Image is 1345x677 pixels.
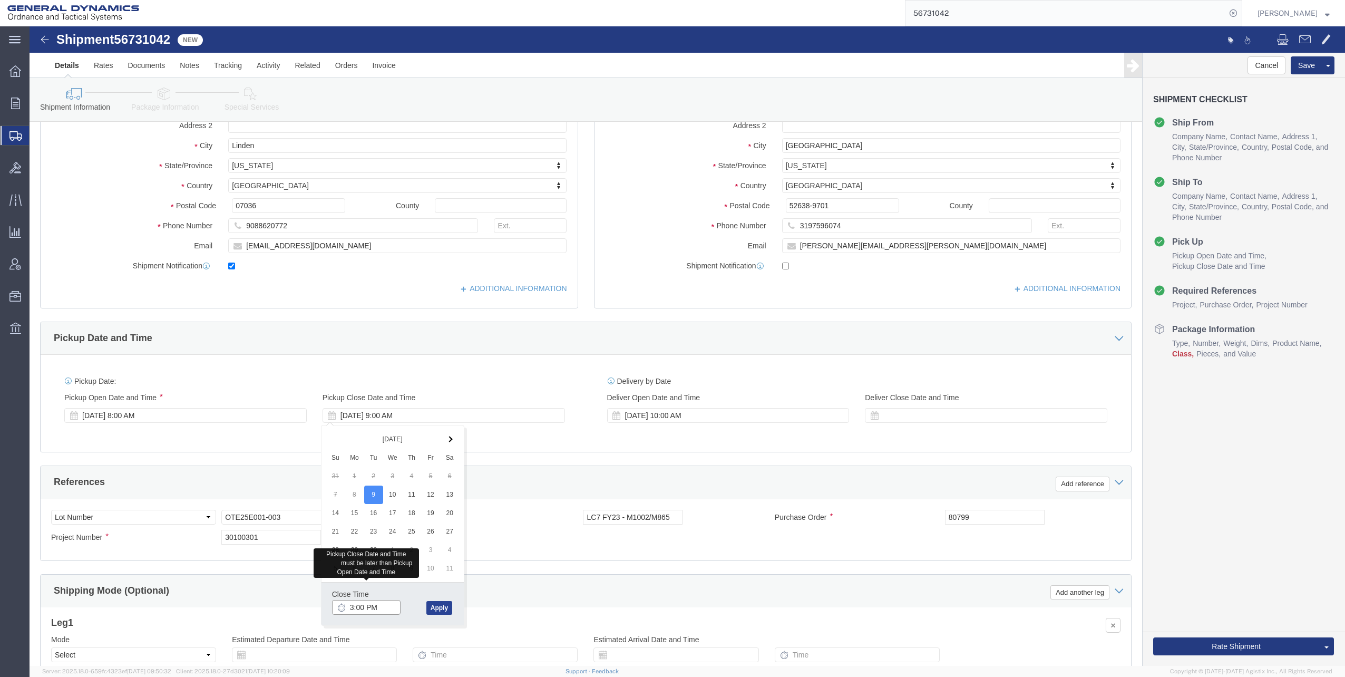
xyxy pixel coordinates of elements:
[1257,7,1330,20] button: [PERSON_NAME]
[30,26,1345,666] iframe: FS Legacy Container
[566,668,592,674] a: Support
[127,668,171,674] span: [DATE] 09:50:32
[592,668,619,674] a: Feedback
[1170,667,1332,676] span: Copyright © [DATE]-[DATE] Agistix Inc., All Rights Reserved
[176,668,290,674] span: Client: 2025.18.0-27d3021
[1258,7,1318,19] span: Timothy Kilraine
[247,668,290,674] span: [DATE] 10:20:09
[42,668,171,674] span: Server: 2025.18.0-659fc4323ef
[7,5,139,21] img: logo
[905,1,1226,26] input: Search for shipment number, reference number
